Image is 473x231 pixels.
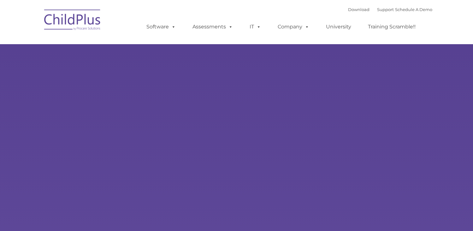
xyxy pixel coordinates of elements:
a: Training Scramble!! [362,21,422,33]
a: Schedule A Demo [395,7,432,12]
img: ChildPlus by Procare Solutions [41,5,104,37]
a: IT [243,21,267,33]
font: | [348,7,432,12]
a: Company [271,21,316,33]
a: Download [348,7,370,12]
a: Support [377,7,394,12]
a: University [320,21,358,33]
a: Software [140,21,182,33]
a: Assessments [186,21,239,33]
